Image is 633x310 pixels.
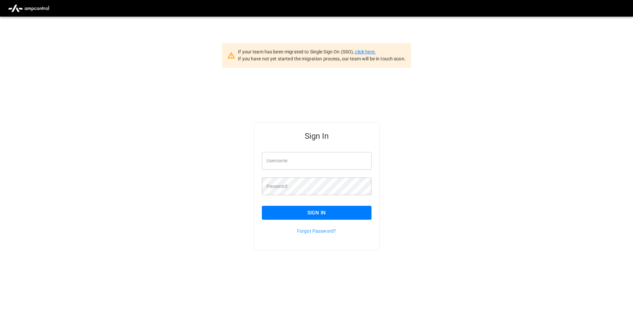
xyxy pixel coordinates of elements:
[238,56,406,61] span: If you have not yet started the migration process, our team will be in touch soon.
[262,206,371,220] button: Sign In
[238,49,355,54] span: If your team has been migrated to Single Sign On (SSO),
[5,2,52,15] img: ampcontrol.io logo
[262,131,371,141] h5: Sign In
[355,49,375,54] a: click here.
[262,228,371,234] p: Forgot Password?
